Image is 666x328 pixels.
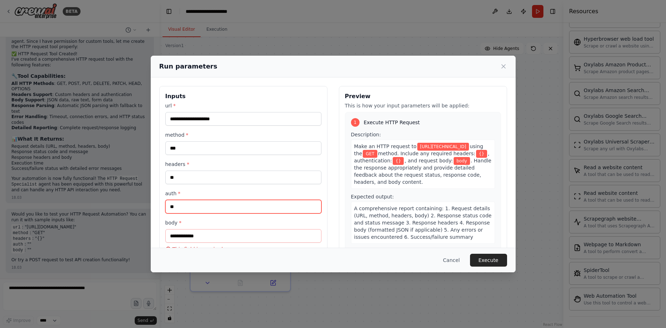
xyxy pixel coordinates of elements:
div: 1 [351,118,360,127]
span: , and request body: [404,158,453,163]
span: Execute HTTP Request [364,119,420,126]
span: Description: [351,132,381,137]
h2: Run parameters [159,61,217,71]
label: headers [165,161,321,168]
button: Execute [470,254,507,267]
p: This is how your input parameters will be applied: [345,102,501,109]
span: method. Include any required headers: [378,151,475,156]
span: Variable: headers [476,150,487,158]
h3: Preview [345,92,501,101]
label: auth [165,190,321,197]
button: Cancel [437,254,465,267]
span: Expected output: [351,194,394,200]
span: Variable: method [363,150,377,158]
p: This field is required [165,246,321,253]
span: Variable: body [454,157,470,165]
span: Make an HTTP request to [354,143,417,149]
h3: Inputs [165,92,321,101]
label: body [165,219,321,226]
span: A comprehensive report containing: 1. Request details (URL, method, headers, body) 2. Response st... [354,206,492,240]
span: Variable: auth [393,157,404,165]
span: Variable: url [417,143,469,151]
label: url [165,102,321,109]
label: method [165,131,321,138]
